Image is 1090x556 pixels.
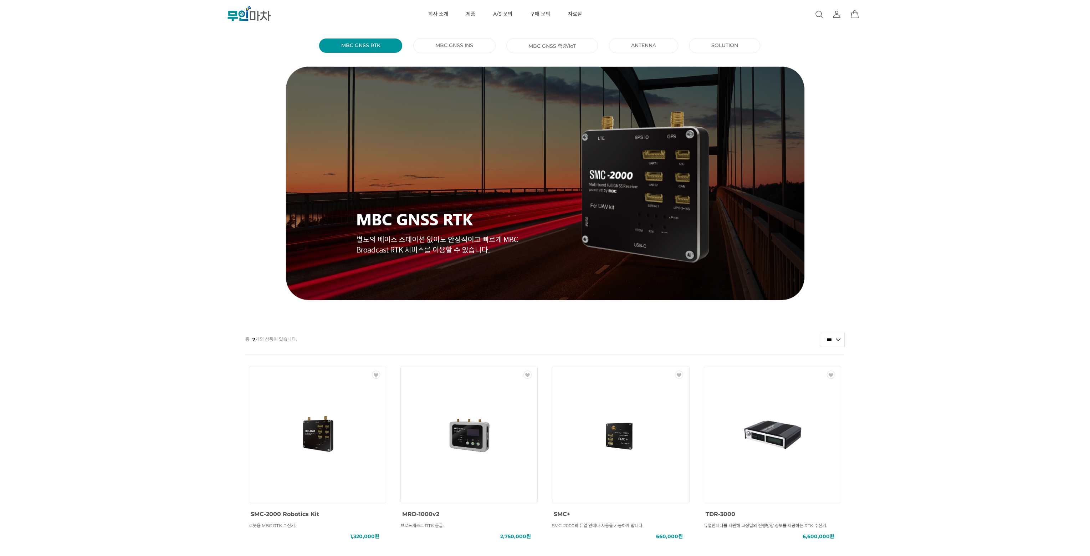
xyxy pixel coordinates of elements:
[500,533,531,540] span: 2,750,000원
[245,332,297,346] p: 총 개의 상품이 있습니다.
[589,402,653,466] img: SMC+
[341,42,380,49] a: MBC GNSS RTK
[528,42,576,49] a: MBC GNSS 측량/IoT
[400,523,444,528] span: 브로드캐스트 RTK 동글.
[523,371,534,379] span: WISH
[435,42,473,49] a: MBC GNSS INS
[402,509,439,518] a: MRD-1000v2
[803,533,834,540] span: 6,600,000원
[740,402,804,466] img: TDR-3000
[251,509,319,518] a: SMC-2000 Robotics Kit
[706,511,735,517] span: TDR-3000
[675,371,686,379] span: WISH
[249,523,296,528] span: 로봇용 MBC RTK 수신기.
[704,523,827,528] span: 듀얼안테나를 지원해 고정밀의 진행방향 정보를 제공하는 RTK 수신기.
[706,509,735,518] a: TDR-3000
[350,533,379,540] span: 1,320,000원
[252,336,255,342] strong: 7
[523,371,532,379] img: 관심상품 등록 전
[278,66,812,300] img: thumbnail_MBC_GNSS_RTK.png
[554,511,570,517] span: SMC+
[675,371,683,379] img: 관심상품 등록 전
[631,42,656,49] a: ANTENNA
[827,371,835,379] img: 관심상품 등록 전
[251,511,319,517] span: SMC-2000 Robotics Kit
[656,533,683,540] span: 660,000원
[402,511,439,517] span: MRD-1000v2
[285,402,349,466] img: SMC-2000 Robotics Kit
[552,523,644,528] span: SMC-2000의 듀얼 안테나 사용을 가능하게 합니다.
[554,509,570,518] a: SMC+
[827,371,838,379] span: WISH
[711,42,738,49] a: SOLUTION
[437,402,501,466] img: MRD-1000v2
[372,371,380,379] img: 관심상품 등록 전
[372,371,383,379] span: WISH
